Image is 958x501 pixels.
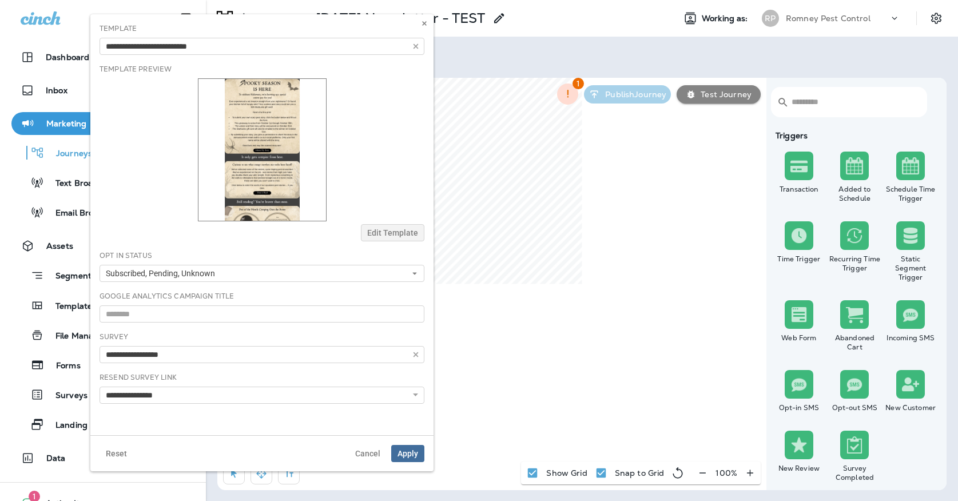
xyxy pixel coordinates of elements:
[100,24,137,33] label: Template
[349,445,387,462] button: Cancel
[11,447,194,470] button: Data
[615,468,665,478] p: Snap to Grid
[11,46,194,69] button: Dashboard
[100,292,234,301] label: Google Analytics Campaign Title
[773,255,825,264] div: Time Trigger
[100,65,172,74] label: Template Preview
[11,112,194,135] button: Marketing
[11,323,194,347] button: File Manager
[198,78,327,221] img: thumbnail for template
[44,271,96,283] p: Segments
[762,10,779,27] div: RP
[45,149,92,160] p: Journeys
[926,8,947,29] button: Settings
[677,85,761,104] button: Test Journey
[773,403,825,412] div: Opt-in SMS
[829,255,881,273] div: Recurring Time Trigger
[106,269,220,279] span: Subscribed, Pending, Unknown
[361,224,424,241] button: Edit Template
[44,178,118,189] p: Text Broadcasts
[44,331,107,342] p: File Manager
[885,403,936,412] div: New Customer
[100,445,133,462] button: Reset
[702,14,750,23] span: Working as:
[11,200,194,224] button: Email Broadcasts
[773,185,825,194] div: Transaction
[316,10,485,27] p: [DATE] Newsletter - TEST
[100,265,424,282] button: Subscribed, Pending, Unknown
[829,333,881,352] div: Abandoned Cart
[44,301,96,312] p: Templates
[46,241,73,250] p: Assets
[44,391,88,401] p: Surveys
[316,10,485,27] div: Oct '25 Newsletter - TEST
[696,90,752,99] p: Test Journey
[44,208,124,219] p: Email Broadcasts
[11,383,194,407] button: Surveys
[367,229,418,237] span: Edit Template
[11,353,194,377] button: Forms
[771,131,939,140] div: Triggers
[46,53,89,62] p: Dashboard
[11,263,194,288] button: Segments
[546,468,587,478] p: Show Grid
[292,10,302,27] p: >
[44,420,114,431] p: Landing Pages
[100,332,128,341] label: Survey
[573,78,584,89] span: 1
[234,10,292,27] p: Journey
[773,464,825,473] div: New Review
[46,86,67,95] p: Inbox
[885,185,936,203] div: Schedule Time Trigger
[100,373,177,382] label: Resend Survey Link
[46,454,66,463] p: Data
[11,293,194,317] button: Templates
[106,450,127,458] span: Reset
[11,234,194,257] button: Assets
[829,464,881,482] div: Survey Completed
[397,450,418,458] span: Apply
[829,185,881,203] div: Added to Schedule
[786,14,870,23] p: Romney Pest Control
[885,255,936,282] div: Static Segment Trigger
[11,412,194,436] button: Landing Pages
[715,468,737,478] p: 100 %
[773,333,825,343] div: Web Form
[355,450,380,458] span: Cancel
[11,170,194,194] button: Text Broadcasts
[885,333,936,343] div: Incoming SMS
[46,119,86,128] p: Marketing
[100,251,152,260] label: Opt In Status
[11,141,194,165] button: Journeys
[45,361,81,372] p: Forms
[391,445,424,462] button: Apply
[170,7,202,30] button: Collapse Sidebar
[11,79,194,102] button: Inbox
[829,403,881,412] div: Opt-out SMS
